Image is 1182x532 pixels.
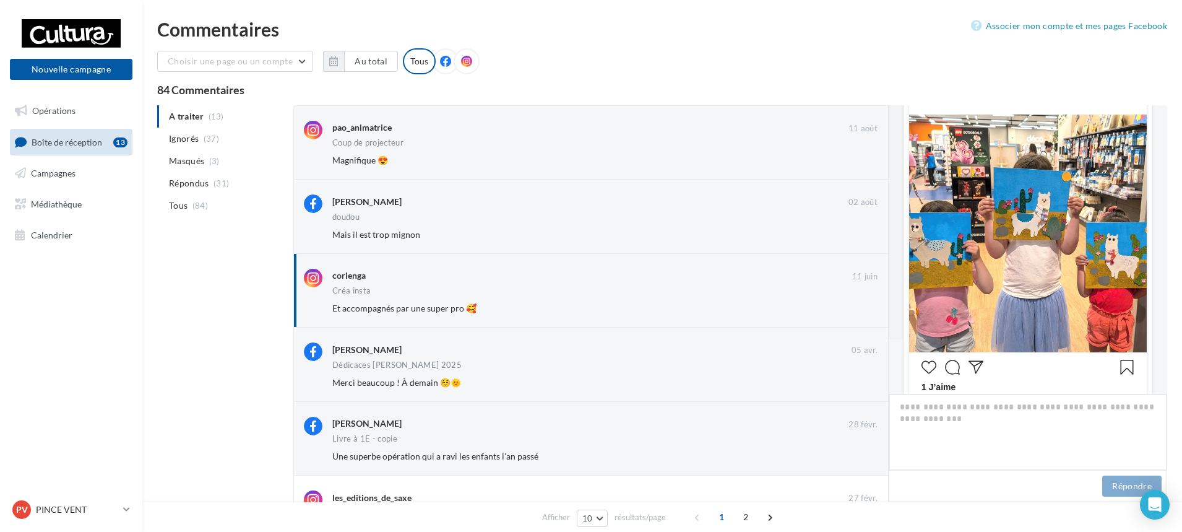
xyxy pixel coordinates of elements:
span: Campagnes [31,168,75,178]
div: [PERSON_NAME] [332,196,402,208]
div: les_editions_de_saxe [332,492,412,504]
div: 84 Commentaires [157,84,1167,95]
span: Boîte de réception [32,136,102,147]
span: 28 févr. [848,419,878,430]
button: Choisir une page ou un compte [157,51,313,72]
p: PINCE VENT [36,504,118,516]
div: Coup de projecteur [332,139,403,147]
span: 27 févr. [848,493,878,504]
span: 02 août [848,197,878,208]
span: 11 août [848,123,878,134]
span: 2 [736,507,756,527]
span: (84) [192,201,208,211]
button: Au total [344,51,398,72]
div: 13 [113,137,127,147]
div: Tous [403,48,436,74]
a: Médiathèque [7,191,135,217]
span: Ignorés [169,133,199,145]
a: Boîte de réception13 [7,129,135,155]
svg: Partager la publication [968,360,983,375]
div: corienga [332,269,366,282]
a: Opérations [7,98,135,124]
div: Open Intercom Messenger [1140,490,1170,520]
span: 10 [582,513,593,523]
a: Calendrier [7,222,135,248]
div: [PERSON_NAME] [332,417,402,430]
span: Mais il est trop mignon [332,229,420,240]
span: 05 avr. [852,345,878,356]
span: Calendrier [31,229,72,240]
span: Merci beaucoup ! À demain ☺️🌞 [332,377,461,388]
div: Dédicaces [PERSON_NAME] 2025 [332,361,462,369]
span: PV [16,504,28,516]
button: Au total [323,51,398,72]
div: Créa insta [332,287,371,295]
button: Répondre [1102,476,1162,497]
svg: Commenter [945,360,960,375]
span: Et accompagnés par une super pro 🥰 [332,303,477,313]
span: Masqués [169,155,204,167]
span: Répondus [169,177,209,190]
div: Commentaires [157,20,1167,38]
svg: Enregistrer [1119,360,1134,375]
button: Nouvelle campagne [10,59,132,80]
button: 10 [577,510,608,527]
span: Opérations [32,105,75,116]
svg: J’aime [921,360,936,375]
span: résultats/page [615,512,666,523]
span: 1 [712,507,731,527]
a: Associer mon compte et mes pages Facebook [971,19,1167,33]
span: Afficher [542,512,570,523]
span: (31) [214,178,229,188]
div: [PERSON_NAME] [332,344,402,356]
div: Livre à 1E - copie [332,435,397,443]
a: Campagnes [7,160,135,186]
span: (3) [209,156,220,166]
div: doudou [332,213,360,221]
span: 11 juin [852,271,878,282]
span: Médiathèque [31,199,82,209]
div: 1 J’aime [921,381,1134,396]
span: Tous [169,199,188,212]
span: Choisir une page ou un compte [168,56,293,66]
a: PV PINCE VENT [10,498,132,521]
span: Magnifique 😍 [332,155,388,165]
span: Une superbe opération qui a ravi les enfants l'an passé [332,451,538,461]
span: (37) [204,134,219,144]
div: pao_animatrice [332,121,392,134]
